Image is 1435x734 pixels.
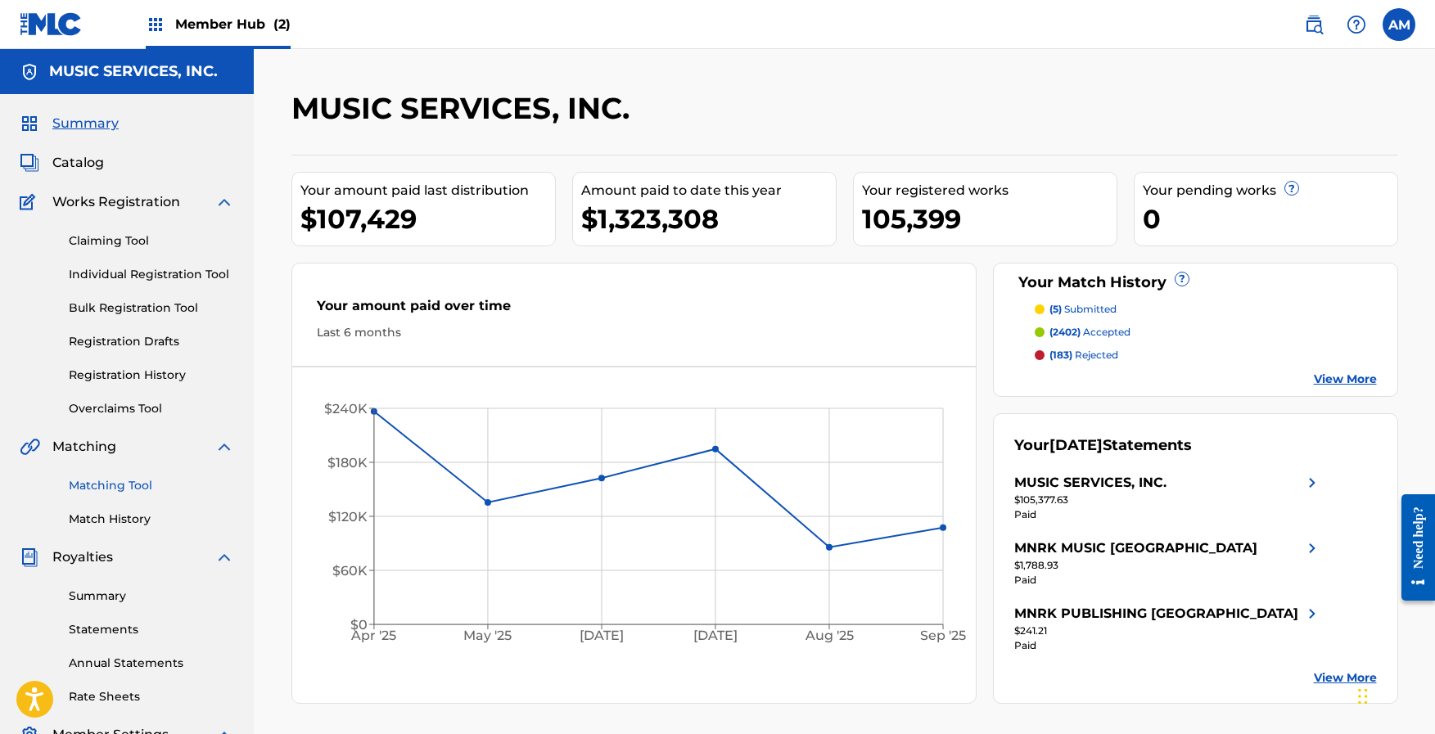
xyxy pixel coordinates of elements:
[1143,200,1397,237] div: 0
[20,12,83,36] img: MLC Logo
[1014,507,1322,522] div: Paid
[1014,435,1192,457] div: Your Statements
[1383,8,1415,41] div: User Menu
[52,153,104,173] span: Catalog
[581,200,836,237] div: $1,323,308
[69,232,234,250] a: Claiming Tool
[920,628,966,644] tspan: Sep '25
[69,299,234,317] a: Bulk Registration Tool
[69,588,234,605] a: Summary
[52,192,180,212] span: Works Registration
[1049,303,1062,315] span: (5)
[52,547,113,567] span: Royalties
[300,200,555,237] div: $107,429
[1035,302,1377,317] a: (5) submitted
[1014,573,1322,588] div: Paid
[20,153,104,173] a: CatalogCatalog
[1347,15,1366,34] img: help
[1014,604,1298,624] div: MNRK PUBLISHING [GEOGRAPHIC_DATA]
[1014,473,1167,493] div: MUSIC SERVICES, INC.
[328,509,368,525] tspan: $120K
[1302,473,1322,493] img: right chevron icon
[214,192,234,212] img: expand
[1014,272,1377,294] div: Your Match History
[350,628,396,644] tspan: Apr '25
[69,655,234,672] a: Annual Statements
[146,15,165,34] img: Top Rightsholders
[332,563,368,579] tspan: $60K
[69,477,234,494] a: Matching Tool
[69,400,234,417] a: Overclaims Tool
[1340,8,1373,41] div: Help
[69,511,234,528] a: Match History
[862,181,1117,200] div: Your registered works
[20,192,41,212] img: Works Registration
[20,114,119,133] a: SummarySummary
[52,437,116,457] span: Matching
[1143,181,1397,200] div: Your pending works
[1353,655,1435,734] iframe: Chat Widget
[20,437,40,457] img: Matching
[1049,325,1130,340] p: accepted
[273,16,291,32] span: (2)
[1014,473,1322,522] a: MUSIC SERVICES, INC.right chevron icon$105,377.63Paid
[1297,8,1330,41] a: Public Search
[20,547,39,567] img: Royalties
[69,621,234,638] a: Statements
[1302,538,1322,558] img: right chevron icon
[1314,371,1377,388] a: View More
[350,617,368,633] tspan: $0
[862,200,1117,237] div: 105,399
[1304,15,1324,34] img: search
[1389,481,1435,613] iframe: Resource Center
[1014,493,1322,507] div: $105,377.63
[69,688,234,705] a: Rate Sheets
[175,15,291,34] span: Member Hub
[463,628,512,644] tspan: May '25
[317,296,952,324] div: Your amount paid over time
[1049,348,1118,362] p: rejected
[20,62,39,82] img: Accounts
[20,153,39,173] img: Catalog
[1302,604,1322,624] img: right chevron icon
[1035,348,1377,362] a: (183) rejected
[580,628,624,644] tspan: [DATE]
[805,628,854,644] tspan: Aug '25
[49,62,218,81] h5: MUSIC SERVICES, INC.
[1314,669,1377,687] a: View More
[317,324,952,341] div: Last 6 months
[327,455,368,471] tspan: $180K
[1358,672,1368,721] div: Drag
[324,401,368,417] tspan: $240K
[214,437,234,457] img: expand
[69,266,234,283] a: Individual Registration Tool
[1285,182,1298,195] span: ?
[693,628,738,644] tspan: [DATE]
[1049,349,1072,361] span: (183)
[1014,538,1322,588] a: MNRK MUSIC [GEOGRAPHIC_DATA]right chevron icon$1,788.93Paid
[69,333,234,350] a: Registration Drafts
[1049,436,1103,454] span: [DATE]
[20,114,39,133] img: Summary
[1049,326,1081,338] span: (2402)
[1014,538,1257,558] div: MNRK MUSIC [GEOGRAPHIC_DATA]
[1049,302,1117,317] p: submitted
[69,367,234,384] a: Registration History
[52,114,119,133] span: Summary
[291,90,638,127] h2: MUSIC SERVICES, INC.
[581,181,836,200] div: Amount paid to date this year
[1014,558,1322,573] div: $1,788.93
[1014,604,1322,653] a: MNRK PUBLISHING [GEOGRAPHIC_DATA]right chevron icon$241.21Paid
[1014,624,1322,638] div: $241.21
[1035,325,1377,340] a: (2402) accepted
[214,547,234,567] img: expand
[300,181,555,200] div: Your amount paid last distribution
[1176,272,1189,286] span: ?
[1014,638,1322,653] div: Paid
